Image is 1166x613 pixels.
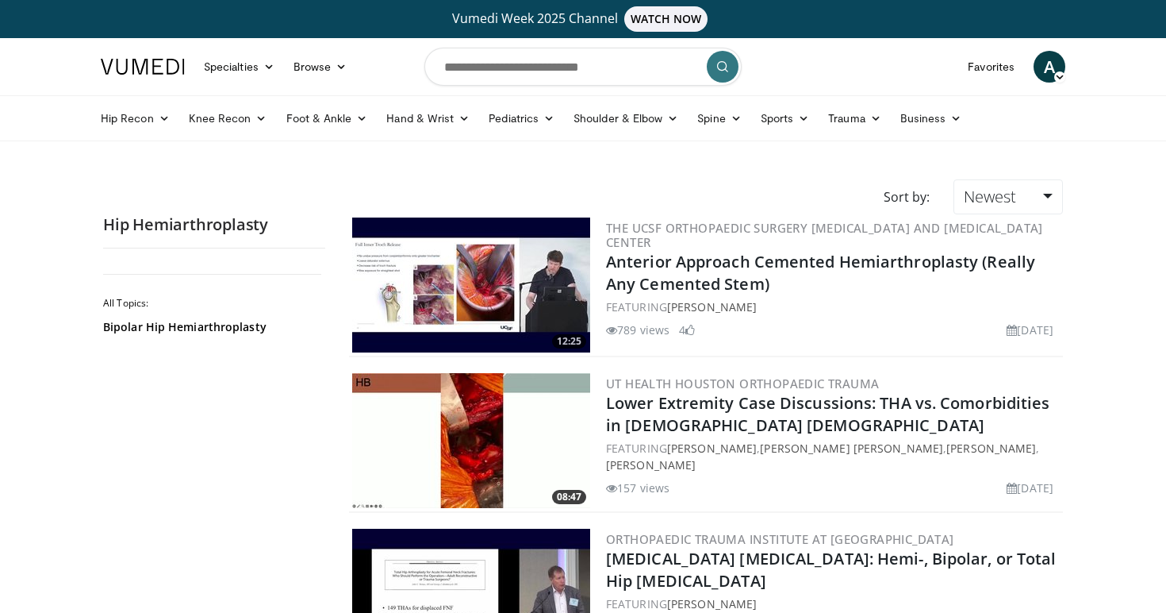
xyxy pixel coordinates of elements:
[552,490,586,504] span: 08:47
[179,102,277,134] a: Knee Recon
[352,218,590,353] img: 5bc648da-9d92-4469-abc0-8971cd17e79d.300x170_q85_crop-smart_upscale.jpg
[352,373,590,508] img: f046396e-7dfa-4e7b-b793-d84a9d4e0a01.300x170_q85_crop-smart_upscale.jpg
[679,322,695,338] li: 4
[606,548,1057,592] a: [MEDICAL_DATA] [MEDICAL_DATA]: Hemi-, Bipolar, or Total Hip [MEDICAL_DATA]
[606,299,1060,315] div: FEATURING
[101,59,185,75] img: VuMedi Logo
[606,531,954,547] a: Orthopaedic Trauma Institute at [GEOGRAPHIC_DATA]
[760,441,943,456] a: [PERSON_NAME] [PERSON_NAME]
[564,102,688,134] a: Shoulder & Elbow
[1007,322,1053,338] li: [DATE]
[819,102,891,134] a: Trauma
[624,6,708,32] span: WATCH NOW
[352,373,590,508] a: 08:47
[751,102,819,134] a: Sports
[688,102,750,134] a: Spine
[606,376,879,391] a: UT Health Houston Orthopaedic Trauma
[606,322,669,338] li: 789 views
[667,596,757,611] a: [PERSON_NAME]
[91,102,179,134] a: Hip Recon
[284,51,357,83] a: Browse
[606,392,1050,436] a: Lower Extremity Case Discussions: THA vs. Comorbidities in [DEMOGRAPHIC_DATA] [DEMOGRAPHIC_DATA]
[103,214,325,235] h2: Hip Hemiarthroplasty
[606,251,1035,295] a: Anterior Approach Cemented Hemiarthroplasty (Really Any Cemented Stem)
[958,51,1024,83] a: Favorites
[872,179,942,214] div: Sort by:
[194,51,284,83] a: Specialties
[606,457,696,472] a: [PERSON_NAME]
[606,220,1043,250] a: The UCSF Orthopaedic Surgery [MEDICAL_DATA] and [MEDICAL_DATA] Center
[552,334,586,349] span: 12:25
[946,441,1036,456] a: [PERSON_NAME]
[103,297,321,310] h2: All Topics:
[424,48,742,86] input: Search topics, interventions
[277,102,378,134] a: Foot & Ankle
[352,218,590,353] a: 12:25
[1007,480,1053,496] li: [DATE]
[606,596,1060,612] div: FEATURING
[103,319,317,335] a: Bipolar Hip Hemiarthroplasty
[667,441,757,456] a: [PERSON_NAME]
[606,440,1060,473] div: FEATURING , , ,
[964,186,1016,207] span: Newest
[953,179,1063,214] a: Newest
[606,480,669,496] li: 157 views
[377,102,479,134] a: Hand & Wrist
[667,299,757,314] a: [PERSON_NAME]
[891,102,972,134] a: Business
[479,102,564,134] a: Pediatrics
[103,6,1063,32] a: Vumedi Week 2025 ChannelWATCH NOW
[1034,51,1065,83] a: A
